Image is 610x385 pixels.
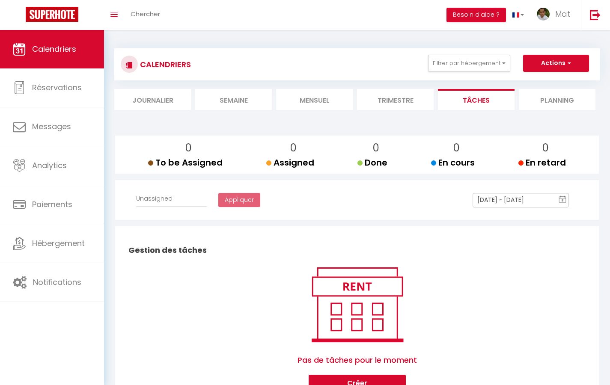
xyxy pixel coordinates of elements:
[276,89,353,110] li: Mensuel
[131,9,160,18] span: Chercher
[364,140,387,156] p: 0
[438,89,515,110] li: Tâches
[32,121,71,132] span: Messages
[590,9,601,20] img: logout
[519,89,595,110] li: Planning
[114,89,191,110] li: Journalier
[525,140,566,156] p: 0
[473,193,569,207] input: Select Date Range
[32,160,67,171] span: Analytics
[428,55,510,72] button: Filtrer par hébergement
[32,82,82,93] span: Réservations
[562,198,564,202] text: 8
[195,89,272,110] li: Semaine
[303,264,412,346] img: rent.png
[446,8,506,22] button: Besoin d'aide ?
[357,89,434,110] li: Trimestre
[32,199,72,210] span: Paiements
[438,140,475,156] p: 0
[273,140,314,156] p: 0
[7,3,33,29] button: Ouvrir le widget de chat LiveChat
[357,157,387,169] span: Done
[218,193,260,207] button: Appliquer
[26,7,78,22] img: Super Booking
[537,8,550,21] img: ...
[431,157,475,169] span: En cours
[518,157,566,169] span: En retard
[148,157,223,169] span: To be Assigned
[33,277,81,287] span: Notifications
[126,237,588,264] h2: Gestion des tâches
[266,157,314,169] span: Assigned
[523,55,589,72] button: Actions
[298,346,417,375] span: Pas de tâches pour le moment
[32,44,76,54] span: Calendriers
[555,9,570,19] span: Mat
[155,140,223,156] p: 0
[32,238,85,249] span: Hébergement
[138,55,191,74] h3: CALENDRIERS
